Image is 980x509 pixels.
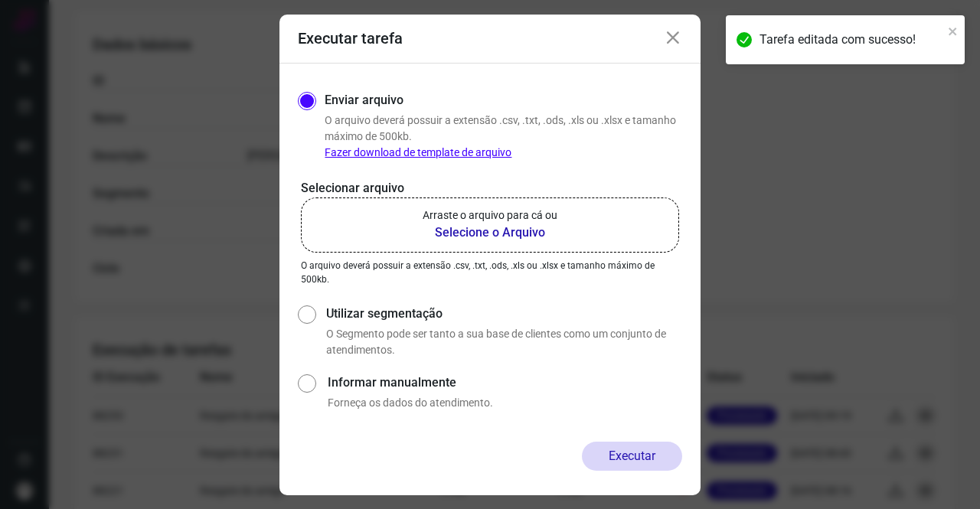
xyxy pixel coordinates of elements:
[328,374,682,392] label: Informar manualmente
[325,113,682,161] p: O arquivo deverá possuir a extensão .csv, .txt, .ods, .xls ou .xlsx e tamanho máximo de 500kb.
[326,305,682,323] label: Utilizar segmentação
[759,31,943,49] div: Tarefa editada com sucesso!
[423,207,557,224] p: Arraste o arquivo para cá ou
[301,259,679,286] p: O arquivo deverá possuir a extensão .csv, .txt, .ods, .xls ou .xlsx e tamanho máximo de 500kb.
[301,179,679,197] p: Selecionar arquivo
[328,395,682,411] p: Forneça os dados do atendimento.
[948,21,959,40] button: close
[325,146,511,158] a: Fazer download de template de arquivo
[423,224,557,242] b: Selecione o Arquivo
[326,326,682,358] p: O Segmento pode ser tanto a sua base de clientes como um conjunto de atendimentos.
[325,91,403,109] label: Enviar arquivo
[582,442,682,471] button: Executar
[298,29,403,47] h3: Executar tarefa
